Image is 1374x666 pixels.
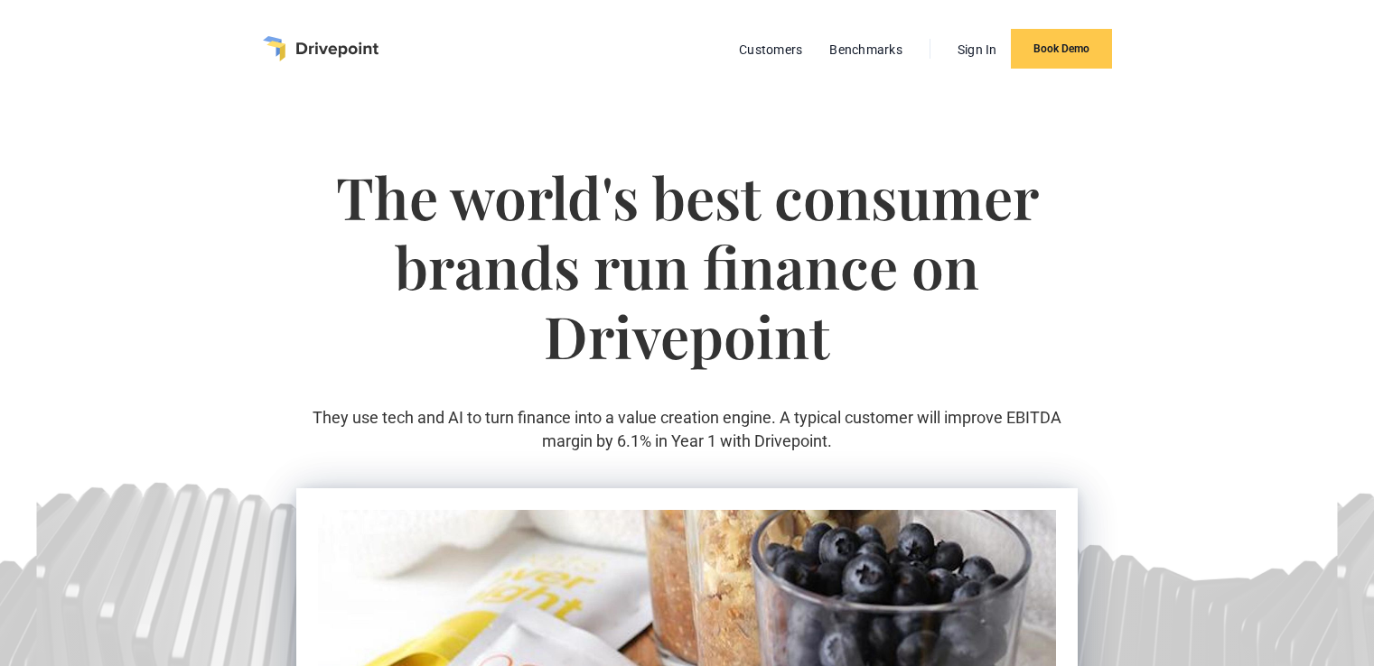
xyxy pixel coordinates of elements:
h1: The world's best consumer brands run finance on Drivepoint [296,162,1078,406]
a: Book Demo [1011,29,1112,69]
a: Customers [730,38,811,61]
p: They use tech and AI to turn finance into a value creation engine. A typical customer will improv... [296,406,1078,451]
a: Sign In [949,38,1006,61]
a: Benchmarks [820,38,911,61]
a: home [263,36,379,61]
